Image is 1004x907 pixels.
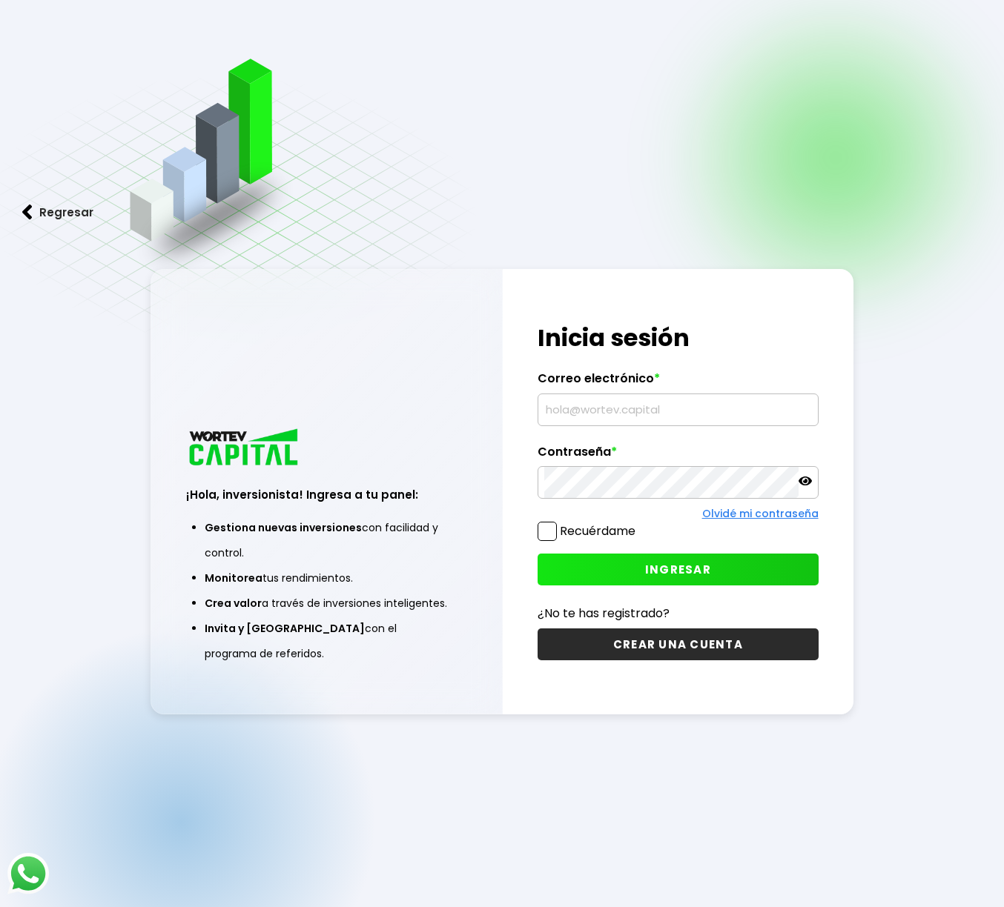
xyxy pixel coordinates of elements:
[205,621,365,636] span: Invita y [GEOGRAPHIC_DATA]
[205,520,362,535] span: Gestiona nuevas inversiones
[702,506,819,521] a: Olvidé mi contraseña
[205,616,448,666] li: con el programa de referidos.
[205,591,448,616] li: a través de inversiones inteligentes.
[186,486,466,503] h3: ¡Hola, inversionista! Ingresa a tu panel:
[186,427,303,471] img: logo_wortev_capital
[7,853,49,894] img: logos_whatsapp-icon.242b2217.svg
[538,604,818,622] p: ¿No te has registrado?
[538,445,818,467] label: Contraseña
[538,604,818,660] a: ¿No te has registrado?CREAR UNA CUENTA
[205,596,262,611] span: Crea valor
[538,628,818,660] button: CREAR UNA CUENTA
[645,562,711,577] span: INGRESAR
[560,522,635,539] label: Recuérdame
[205,565,448,591] li: tus rendimientos.
[22,205,33,220] img: flecha izquierda
[538,320,818,356] h1: Inicia sesión
[538,554,818,585] button: INGRESAR
[205,571,262,585] span: Monitorea
[538,371,818,393] label: Correo electrónico
[205,515,448,565] li: con facilidad y control.
[544,394,811,425] input: hola@wortev.capital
